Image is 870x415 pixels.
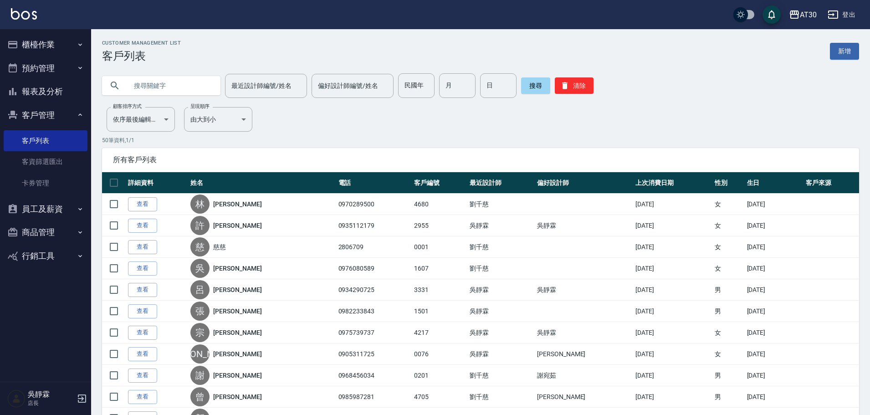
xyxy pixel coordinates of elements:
[745,236,803,258] td: [DATE]
[712,301,744,322] td: 男
[745,279,803,301] td: [DATE]
[336,215,412,236] td: 0935112179
[467,365,535,386] td: 劉千慈
[412,215,467,236] td: 2955
[412,258,467,279] td: 1607
[633,322,712,343] td: [DATE]
[4,56,87,80] button: 預約管理
[745,322,803,343] td: [DATE]
[467,386,535,408] td: 劉千慈
[190,195,210,214] div: 林
[803,172,859,194] th: 客戶來源
[128,347,157,361] a: 查看
[336,194,412,215] td: 0970289500
[467,322,535,343] td: 吳靜霖
[336,386,412,408] td: 0985987281
[336,236,412,258] td: 2806709
[712,386,744,408] td: 男
[763,5,781,24] button: save
[712,236,744,258] td: 女
[128,369,157,383] a: 查看
[712,279,744,301] td: 男
[633,215,712,236] td: [DATE]
[213,200,261,209] a: [PERSON_NAME]
[184,107,252,132] div: 由大到小
[113,103,142,110] label: 顧客排序方式
[213,264,261,273] a: [PERSON_NAME]
[712,343,744,365] td: 女
[190,216,210,235] div: 許
[535,343,633,365] td: [PERSON_NAME]
[213,328,261,337] a: [PERSON_NAME]
[633,258,712,279] td: [DATE]
[128,326,157,340] a: 查看
[467,279,535,301] td: 吳靜霖
[467,194,535,215] td: 劉千慈
[113,155,848,164] span: 所有客戶列表
[712,194,744,215] td: 女
[336,365,412,386] td: 0968456034
[4,173,87,194] a: 卡券管理
[412,386,467,408] td: 4705
[4,130,87,151] a: 客戶列表
[336,279,412,301] td: 0934290725
[128,219,157,233] a: 查看
[745,365,803,386] td: [DATE]
[213,349,261,359] a: [PERSON_NAME]
[745,386,803,408] td: [DATE]
[412,194,467,215] td: 4680
[190,280,210,299] div: 呂
[4,103,87,127] button: 客戶管理
[467,258,535,279] td: 劉千慈
[190,387,210,406] div: 曾
[824,6,859,23] button: 登出
[745,215,803,236] td: [DATE]
[190,237,210,256] div: 慈
[633,172,712,194] th: 上次消費日期
[467,236,535,258] td: 劉千慈
[213,371,261,380] a: [PERSON_NAME]
[126,172,188,194] th: 詳細資料
[412,365,467,386] td: 0201
[633,365,712,386] td: [DATE]
[745,258,803,279] td: [DATE]
[190,103,210,110] label: 呈現順序
[633,301,712,322] td: [DATE]
[213,242,226,251] a: 慈慈
[535,322,633,343] td: 吳靜霖
[467,301,535,322] td: 吳靜霖
[745,343,803,365] td: [DATE]
[190,323,210,342] div: 宗
[102,50,181,62] h3: 客戶列表
[745,172,803,194] th: 生日
[128,283,157,297] a: 查看
[128,73,213,98] input: 搜尋關鍵字
[128,390,157,404] a: 查看
[213,307,261,316] a: [PERSON_NAME]
[712,215,744,236] td: 女
[712,365,744,386] td: 男
[190,302,210,321] div: 張
[633,343,712,365] td: [DATE]
[102,40,181,46] h2: Customer Management List
[712,172,744,194] th: 性別
[128,197,157,211] a: 查看
[4,244,87,268] button: 行銷工具
[412,322,467,343] td: 4217
[4,33,87,56] button: 櫃檯作業
[412,343,467,365] td: 0076
[785,5,820,24] button: AT30
[535,365,633,386] td: 謝宛茹
[521,77,550,94] button: 搜尋
[633,194,712,215] td: [DATE]
[535,386,633,408] td: [PERSON_NAME]
[128,240,157,254] a: 查看
[336,322,412,343] td: 0975739737
[412,279,467,301] td: 3331
[28,390,74,399] h5: 吳靜霖
[535,215,633,236] td: 吳靜霖
[336,343,412,365] td: 0905311725
[336,301,412,322] td: 0982233843
[102,136,859,144] p: 50 筆資料, 1 / 1
[633,386,712,408] td: [DATE]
